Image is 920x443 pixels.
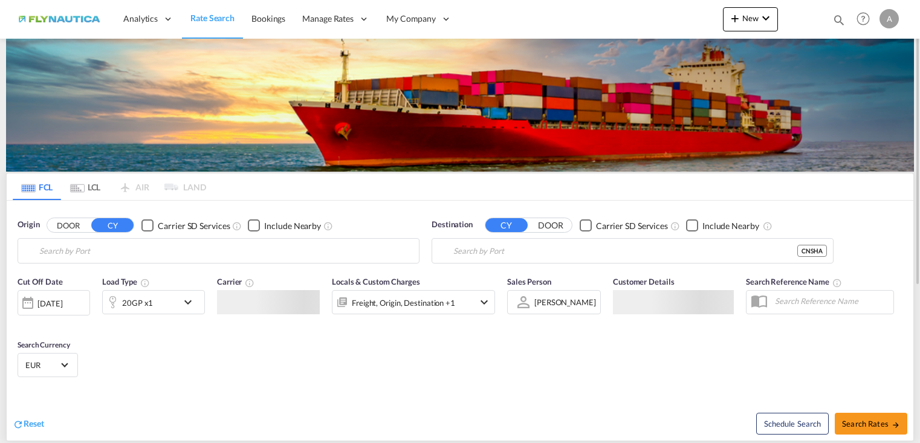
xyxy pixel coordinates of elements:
[91,218,134,232] button: CY
[13,173,206,200] md-pagination-wrapper: Use the left and right arrow keys to navigate between tabs
[18,314,27,331] md-datepicker: Select
[18,340,70,349] span: Search Currency
[797,245,827,257] div: CNSHA
[102,277,150,286] span: Load Type
[432,219,473,231] span: Destination
[18,239,419,263] md-input-container: Hamburg, DEHAM
[13,418,44,431] div: icon-refreshReset
[6,39,914,172] img: LCL+%26+FCL+BACKGROUND.png
[102,290,205,314] div: 20GP x1icon-chevron-down
[507,277,551,286] span: Sales Person
[759,11,773,25] md-icon: icon-chevron-down
[613,277,674,286] span: Customer Details
[122,294,153,311] div: 20GP x1
[686,219,759,231] md-checkbox: Checkbox No Ink
[123,13,158,25] span: Analytics
[264,220,321,232] div: Include Nearby
[37,298,62,309] div: [DATE]
[432,239,833,263] md-input-container: Shanghai, CNSHA
[853,8,880,30] div: Help
[769,292,893,310] input: Search Reference Name
[39,242,413,260] input: Search by Port
[47,219,89,233] button: DOOR
[18,219,39,231] span: Origin
[763,221,773,231] md-icon: Unchecked: Ignores neighbouring ports when fetching rates.Checked : Includes neighbouring ports w...
[835,413,907,435] button: Search Ratesicon-arrow-right
[728,13,773,23] span: New
[533,293,597,311] md-select: Sales Person: Alina Iskaev
[24,356,71,373] md-select: Select Currency: € EUREuro
[18,5,100,33] img: dbeec6a0202a11f0ab01a7e422f9ff92.png
[332,290,495,314] div: Freight Origin Destination Factory Stuffingicon-chevron-down
[534,297,596,307] div: [PERSON_NAME]
[7,201,913,440] div: Origin DOOR CY Checkbox No InkUnchecked: Search for CY (Container Yard) services for all selected...
[832,13,846,27] md-icon: icon-magnify
[13,173,61,200] md-tab-item: FCL
[530,219,572,233] button: DOOR
[386,13,436,25] span: My Company
[141,219,230,231] md-checkbox: Checkbox No Ink
[670,221,680,231] md-icon: Unchecked: Search for CY (Container Yard) services for all selected carriers.Checked : Search for...
[580,219,668,231] md-checkbox: Checkbox No Ink
[728,11,742,25] md-icon: icon-plus 400-fg
[842,419,900,428] span: Search Rates
[723,7,778,31] button: icon-plus 400-fgNewicon-chevron-down
[323,221,333,231] md-icon: Unchecked: Ignores neighbouring ports when fetching rates.Checked : Includes neighbouring ports w...
[18,277,63,286] span: Cut Off Date
[217,277,254,286] span: Carrier
[61,173,109,200] md-tab-item: LCL
[596,220,668,232] div: Carrier SD Services
[892,421,900,429] md-icon: icon-arrow-right
[746,277,842,286] span: Search Reference Name
[477,295,491,309] md-icon: icon-chevron-down
[251,13,285,24] span: Bookings
[190,13,235,23] span: Rate Search
[24,418,44,428] span: Reset
[25,360,59,370] span: EUR
[245,278,254,288] md-icon: The selected Trucker/Carrierwill be displayed in the rate results If the rates are from another f...
[158,220,230,232] div: Carrier SD Services
[140,278,150,288] md-icon: icon-information-outline
[302,13,354,25] span: Manage Rates
[453,242,797,260] input: Search by Port
[332,277,420,286] span: Locals & Custom Charges
[853,8,873,29] span: Help
[232,221,242,231] md-icon: Unchecked: Search for CY (Container Yard) services for all selected carriers.Checked : Search for...
[248,219,321,231] md-checkbox: Checkbox No Ink
[352,294,455,311] div: Freight Origin Destination Factory Stuffing
[756,413,829,435] button: Note: By default Schedule search will only considerorigin ports, destination ports and cut off da...
[832,13,846,31] div: icon-magnify
[13,419,24,430] md-icon: icon-refresh
[880,9,899,28] div: A
[832,278,842,288] md-icon: Your search will be saved by the below given name
[18,290,90,315] div: [DATE]
[181,295,201,309] md-icon: icon-chevron-down
[485,218,528,232] button: CY
[702,220,759,232] div: Include Nearby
